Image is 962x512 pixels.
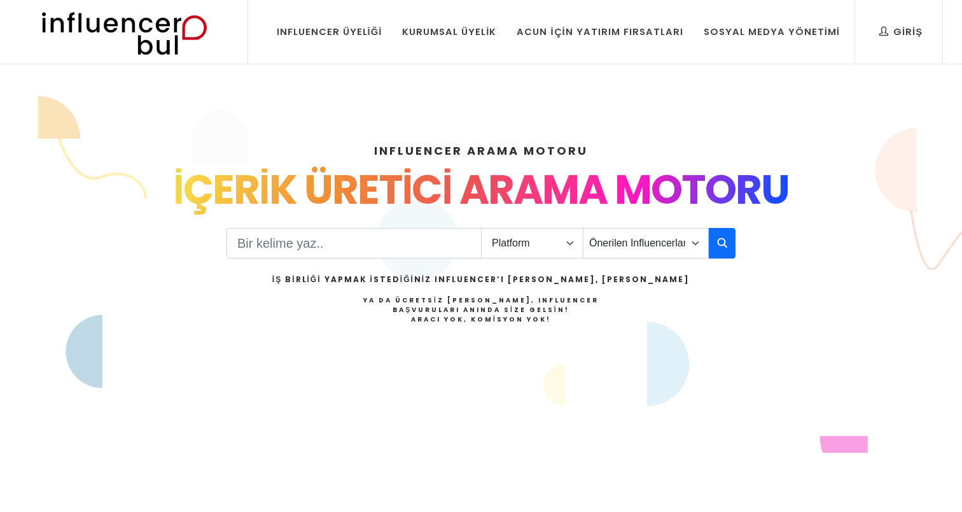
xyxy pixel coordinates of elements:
div: Giriş [879,25,923,39]
div: İÇERİK ÜRETİCİ ARAMA MOTORU [69,159,893,220]
div: Sosyal Medya Yönetimi [704,25,840,39]
div: Acun İçin Yatırım Fırsatları [517,25,683,39]
input: Search [227,228,482,259]
strong: Aracı Yok, Komisyon Yok! [411,315,551,324]
h4: INFLUENCER ARAMA MOTORU [69,142,893,159]
h2: İş Birliği Yapmak İstediğiniz Influencer’ı [PERSON_NAME], [PERSON_NAME] [272,274,690,285]
div: Influencer Üyeliği [277,25,382,39]
h4: Ya da Ücretsiz [PERSON_NAME], Influencer Başvuruları Anında Size Gelsin! [272,295,690,324]
div: Kurumsal Üyelik [402,25,496,39]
